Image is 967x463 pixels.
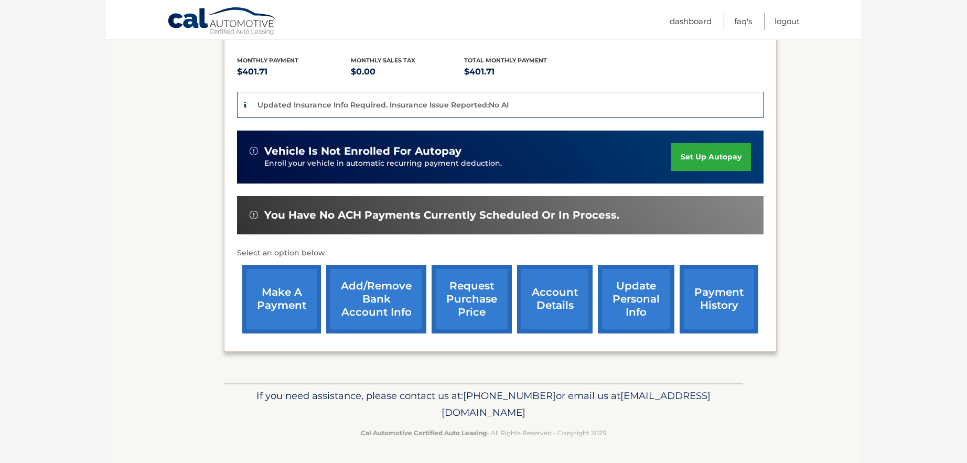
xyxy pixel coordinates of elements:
[250,211,258,219] img: alert-white.svg
[237,57,298,64] span: Monthly Payment
[671,143,751,171] a: set up autopay
[237,247,764,260] p: Select an option below:
[264,209,619,222] span: You have no ACH payments currently scheduled or in process.
[242,265,321,333] a: make a payment
[775,13,800,30] a: Logout
[361,429,487,437] strong: Cal Automotive Certified Auto Leasing
[517,265,593,333] a: account details
[670,13,712,30] a: Dashboard
[264,158,671,169] p: Enroll your vehicle in automatic recurring payment deduction.
[463,390,556,402] span: [PHONE_NUMBER]
[432,265,512,333] a: request purchase price
[734,13,752,30] a: FAQ's
[237,64,351,79] p: $401.71
[167,7,277,37] a: Cal Automotive
[464,64,578,79] p: $401.71
[351,57,415,64] span: Monthly sales Tax
[598,265,674,333] a: update personal info
[680,265,758,333] a: payment history
[264,145,461,158] span: vehicle is not enrolled for autopay
[464,57,547,64] span: Total Monthly Payment
[250,147,258,155] img: alert-white.svg
[231,387,736,421] p: If you need assistance, please contact us at: or email us at
[257,100,509,110] p: Updated Insurance Info Required. Insurance Issue Reported:No AI
[326,265,426,333] a: Add/Remove bank account info
[231,427,736,438] p: - All Rights Reserved - Copyright 2025
[351,64,465,79] p: $0.00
